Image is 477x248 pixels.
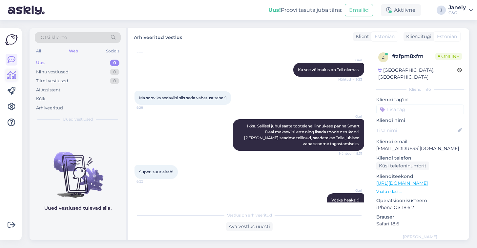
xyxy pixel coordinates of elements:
[382,55,384,60] span: z
[376,155,464,162] p: Kliendi telefon
[268,7,281,13] b: Uus!
[36,96,46,102] div: Kõik
[134,32,182,41] label: Arhiveeritud vestlus
[110,60,119,66] div: 0
[30,140,126,199] img: No chats
[338,58,362,63] span: Garl
[381,4,421,16] div: Aktiivne
[345,4,373,16] button: Emailid
[244,124,361,146] span: Ikka. Sellisel juhul saate tootelehel linnukese panna Smart Deal makseviisi ette ning lisada tood...
[338,114,362,119] span: Garl
[376,189,464,195] p: Vaata edasi ...
[404,33,431,40] div: Klienditugi
[63,116,93,122] span: Uued vestlused
[448,10,466,15] div: C&C
[226,222,273,231] div: Ava vestlus uuesti
[41,34,67,41] span: Otsi kliente
[376,145,464,152] p: [EMAIL_ADDRESS][DOMAIN_NAME]
[378,67,457,81] div: [GEOGRAPHIC_DATA], [GEOGRAPHIC_DATA]
[68,47,79,55] div: Web
[376,197,464,204] p: Operatsioonisüsteem
[268,6,342,14] div: Proovi tasuta juba täna:
[139,95,227,100] span: Ma sooviks sedaviisi siis seda vahetust teha :)
[338,188,362,193] span: Garl
[435,53,462,60] span: Online
[376,180,428,186] a: [URL][DOMAIN_NAME]
[376,96,464,103] p: Kliendi tag'id
[227,212,272,218] span: Vestlus on arhiveeritud
[392,52,435,60] div: # zfpm8xfm
[376,105,464,114] input: Lisa tag
[139,169,173,174] span: Super, suur aitäh!
[338,151,362,156] span: Nähtud ✓ 9:31
[376,214,464,220] p: Brauser
[376,162,429,170] div: Küsi telefoninumbrit
[376,204,464,211] p: iPhone OS 18.6.2
[105,47,121,55] div: Socials
[136,179,161,184] span: 9:33
[136,105,161,110] span: 9:29
[44,205,112,212] p: Uued vestlused tulevad siia.
[331,198,360,202] span: Võtke heaks! :)
[36,87,60,93] div: AI Assistent
[5,33,18,46] img: Askly Logo
[375,33,395,40] span: Estonian
[377,127,456,134] input: Lisa nimi
[437,6,446,15] div: J
[36,69,69,75] div: Minu vestlused
[353,33,369,40] div: Klient
[448,5,473,15] a: JanelyC&C
[110,69,119,75] div: 0
[448,5,466,10] div: Janely
[376,138,464,145] p: Kliendi email
[376,173,464,180] p: Klienditeekond
[376,220,464,227] p: Safari 18.6
[35,47,42,55] div: All
[338,77,362,82] span: Nähtud ✓ 9:23
[298,67,360,72] span: Ka see võimalus on Teil olemas.
[437,33,457,40] span: Estonian
[110,78,119,84] div: 0
[36,105,63,111] div: Arhiveeritud
[376,86,464,92] div: Kliendi info
[376,117,464,124] p: Kliendi nimi
[36,78,68,84] div: Tiimi vestlused
[376,234,464,240] div: [PERSON_NAME]
[36,60,45,66] div: Uus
